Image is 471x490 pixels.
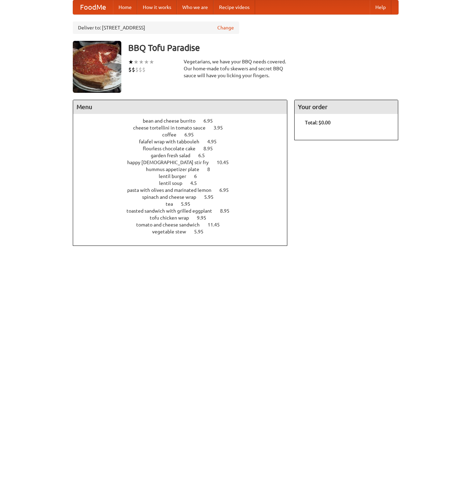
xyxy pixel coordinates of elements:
[135,66,139,73] li: $
[142,66,146,73] li: $
[152,229,193,234] span: vegetable stew
[194,229,210,234] span: 5.95
[132,66,135,73] li: $
[217,24,234,31] a: Change
[151,153,218,158] a: garden fresh salad 6.5
[150,215,196,221] span: tofu chicken wrap
[190,180,204,186] span: 4.5
[143,118,202,124] span: bean and cheese burrito
[159,173,193,179] span: lentil burger
[213,125,230,131] span: 3.95
[370,0,391,14] a: Help
[128,66,132,73] li: $
[73,21,239,34] div: Deliver to: [STREET_ADDRESS]
[184,132,201,137] span: 6.95
[143,118,226,124] a: bean and cheese burrito 6.95
[128,41,399,55] h3: BBQ Tofu Paradise
[162,132,183,137] span: coffee
[127,160,242,165] a: happy [DEMOGRAPHIC_DATA] stir fry 10.45
[133,58,139,66] li: ★
[151,153,197,158] span: garden fresh salad
[213,0,255,14] a: Recipe videos
[204,194,220,200] span: 5.95
[128,58,133,66] li: ★
[127,208,219,214] span: toasted sandwich with grilled eggplant
[203,146,220,151] span: 8.95
[127,160,216,165] span: happy [DEMOGRAPHIC_DATA] stir fry
[159,173,210,179] a: lentil burger 6
[219,187,236,193] span: 6.95
[139,139,229,144] a: falafel wrap with tabbouleh 4.95
[220,208,236,214] span: 8.95
[166,201,180,207] span: tea
[177,0,213,14] a: Who we are
[159,180,210,186] a: lentil soup 4.5
[207,139,224,144] span: 4.95
[142,194,203,200] span: spinach and cheese wrap
[207,167,217,172] span: 8
[73,41,121,93] img: angular.jpg
[295,100,398,114] h4: Your order
[139,58,144,66] li: ★
[127,208,242,214] a: toasted sandwich with grilled eggplant 8.95
[203,118,220,124] span: 6.95
[217,160,236,165] span: 10.45
[143,146,202,151] span: flourless chocolate cake
[139,66,142,73] li: $
[136,222,207,228] span: tomato and cheese sandwich
[149,58,154,66] li: ★
[181,201,197,207] span: 5.95
[136,222,233,228] a: tomato and cheese sandwich 11.45
[146,167,206,172] span: hummus appetizer plate
[305,120,331,125] b: Total: $0.00
[73,100,287,114] h4: Menu
[137,0,177,14] a: How it works
[133,125,236,131] a: cheese tortellini in tomato sauce 3.95
[139,139,206,144] span: falafel wrap with tabbouleh
[198,153,212,158] span: 6.5
[113,0,137,14] a: Home
[184,58,288,79] div: Vegetarians, we have your BBQ needs covered. Our home-made tofu skewers and secret BBQ sauce will...
[197,215,213,221] span: 9.95
[127,187,242,193] a: pasta with olives and marinated lemon 6.95
[133,125,212,131] span: cheese tortellini in tomato sauce
[73,0,113,14] a: FoodMe
[143,146,226,151] a: flourless chocolate cake 8.95
[146,167,223,172] a: hummus appetizer plate 8
[159,180,189,186] span: lentil soup
[142,194,226,200] a: spinach and cheese wrap 5.95
[194,173,204,179] span: 6
[208,222,227,228] span: 11.45
[127,187,218,193] span: pasta with olives and marinated lemon
[162,132,207,137] a: coffee 6.95
[144,58,149,66] li: ★
[150,215,219,221] a: tofu chicken wrap 9.95
[166,201,203,207] a: tea 5.95
[152,229,216,234] a: vegetable stew 5.95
